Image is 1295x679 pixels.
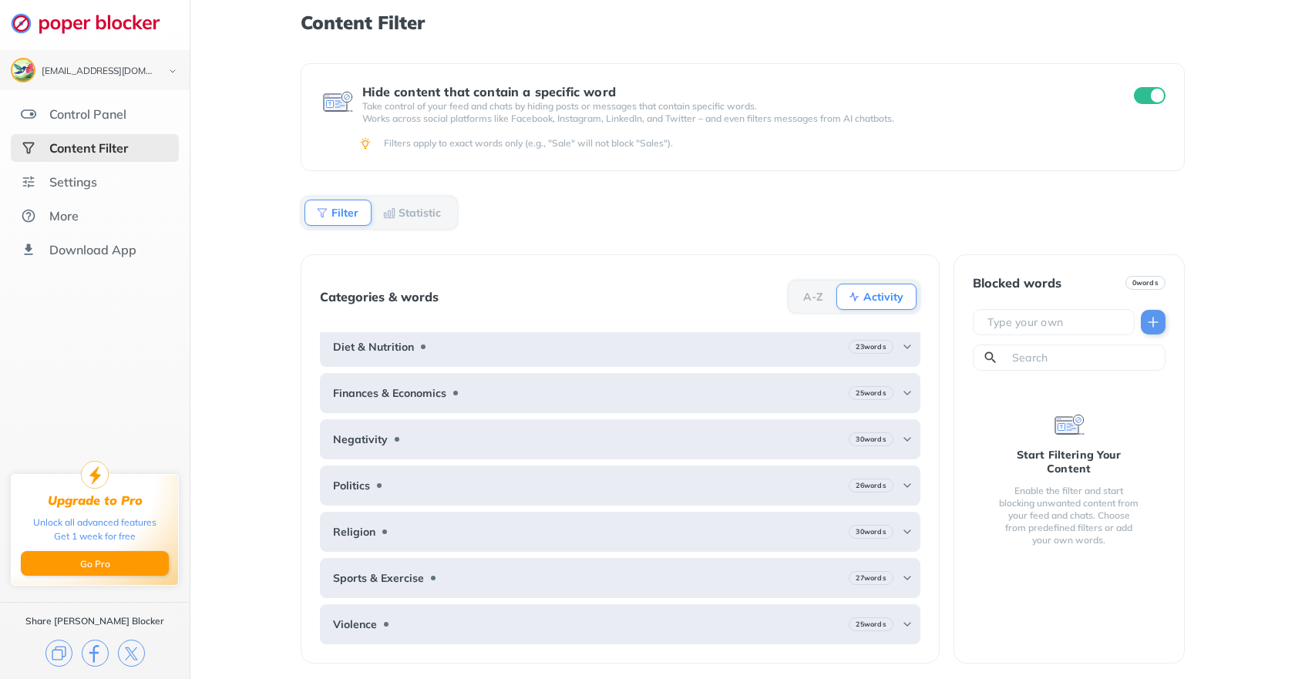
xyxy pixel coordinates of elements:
[362,100,1105,113] p: Take control of your feed and chats by hiding posts or messages that contain specific words.
[45,640,72,667] img: copy.svg
[21,551,169,576] button: Go Pro
[384,137,1162,150] div: Filters apply to exact words only (e.g., "Sale" will not block "Sales").
[399,208,441,217] b: Statistic
[362,113,1105,125] p: Works across social platforms like Facebook, Instagram, LinkedIn, and Twitter – and even filters ...
[21,208,36,224] img: about.svg
[48,493,143,508] div: Upgrade to Pro
[11,12,177,34] img: logo-webpage.svg
[803,292,823,301] b: A-Z
[333,479,370,492] b: Politics
[54,529,136,543] div: Get 1 week for free
[333,341,414,353] b: Diet & Nutrition
[33,516,156,529] div: Unlock all advanced features
[118,640,145,667] img: x.svg
[856,341,886,352] b: 23 words
[333,526,375,538] b: Religion
[49,242,136,257] div: Download App
[856,526,886,537] b: 30 words
[333,387,446,399] b: Finances & Economics
[856,573,886,583] b: 27 words
[997,448,1141,476] div: Start Filtering Your Content
[42,66,156,77] div: bban@fremontmotors.com
[49,208,79,224] div: More
[333,433,388,445] b: Negativity
[986,314,1128,330] input: Type your own
[856,480,886,491] b: 26 words
[333,572,424,584] b: Sports & Exercise
[163,63,182,79] img: chevron-bottom-black.svg
[331,208,358,217] b: Filter
[383,207,395,219] img: Statistic
[82,640,109,667] img: facebook.svg
[21,242,36,257] img: download-app.svg
[12,59,34,81] img: ACg8ocLv7mlZxKCCjPIqWvcj39aDekAR5XCrcddAiz-7wD_wrZUFTXE=s96-c
[301,12,1184,32] h1: Content Filter
[848,291,860,303] img: Activity
[856,619,886,630] b: 25 words
[316,207,328,219] img: Filter
[333,618,377,630] b: Violence
[1132,277,1159,288] b: 0 words
[863,292,903,301] b: Activity
[997,485,1141,546] div: Enable the filter and start blocking unwanted content from your feed and chats. Choose from prede...
[49,174,97,190] div: Settings
[21,140,36,156] img: social-selected.svg
[25,615,164,627] div: Share [PERSON_NAME] Blocker
[973,276,1061,290] div: Blocked words
[21,106,36,122] img: features.svg
[1011,350,1159,365] input: Search
[362,85,1105,99] div: Hide content that contain a specific word
[856,434,886,445] b: 30 words
[49,106,126,122] div: Control Panel
[81,461,109,489] img: upgrade-to-pro.svg
[21,174,36,190] img: settings.svg
[856,388,886,398] b: 25 words
[49,140,128,156] div: Content Filter
[320,290,439,304] div: Categories & words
